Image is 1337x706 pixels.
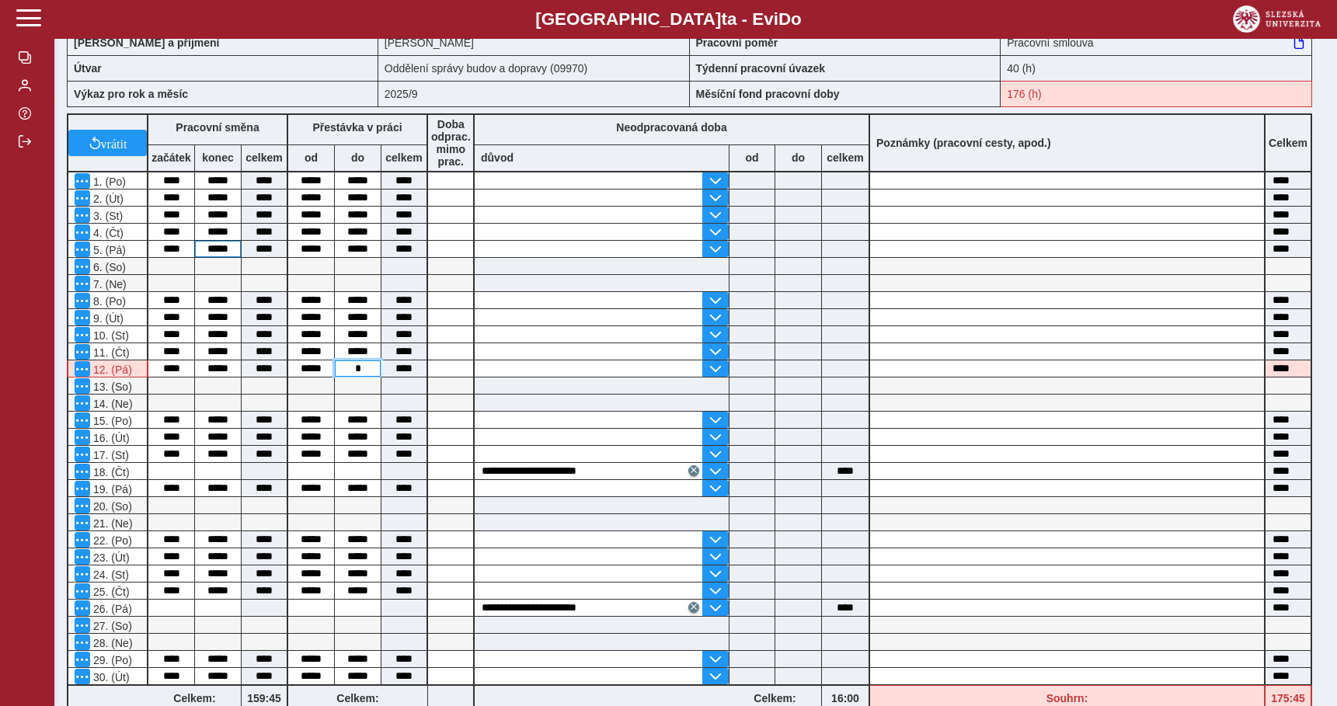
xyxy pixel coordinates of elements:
b: Týdenní pracovní úvazek [696,62,826,75]
span: 13. (So) [90,381,132,393]
b: Pracovní směna [176,121,259,134]
div: Konec přestávky je před jejím začátkem! [67,360,148,377]
b: Pracovní poměr [696,37,778,49]
span: 7. (Ne) [90,278,127,290]
b: do [775,151,821,164]
span: 20. (So) [90,500,132,513]
span: 22. (Po) [90,534,132,547]
b: Poznámky (pracovní cesty, apod.) [870,137,1057,149]
span: 10. (St) [90,329,129,342]
span: 8. (Po) [90,295,126,308]
button: Menu [75,600,90,616]
button: Menu [75,242,90,257]
b: celkem [242,151,287,164]
span: 15. (Po) [90,415,132,427]
div: [PERSON_NAME] [378,30,690,55]
button: Menu [75,481,90,496]
b: 16:00 [822,692,869,704]
span: 4. (Čt) [90,227,124,239]
b: Doba odprac. mimo prac. [431,118,471,168]
button: Menu [75,207,90,223]
img: logo_web_su.png [1233,5,1321,33]
button: Menu [75,173,90,189]
div: Oddělení správy budov a dopravy (09970) [378,55,690,81]
span: 3. (St) [90,210,123,222]
span: o [791,9,802,29]
div: Pracovní smlouva [1001,30,1312,55]
button: Menu [75,635,90,650]
b: Celkem [1269,137,1307,149]
button: Menu [75,566,90,582]
button: Menu [75,395,90,411]
span: 29. (Po) [90,654,132,666]
button: Menu [75,224,90,240]
span: 21. (Ne) [90,517,133,530]
button: Menu [75,430,90,445]
b: Útvar [74,62,102,75]
span: 23. (Út) [90,551,130,564]
span: 24. (St) [90,569,129,581]
span: 11. (Čt) [90,346,130,359]
b: Celkem: [729,692,821,704]
span: 6. (So) [90,261,126,273]
button: Menu [75,327,90,343]
button: vrátit [68,130,147,156]
b: Celkem: [288,692,427,704]
b: 175:45 [1266,692,1311,704]
span: 25. (Čt) [90,586,130,598]
b: začátek [148,151,194,164]
span: 19. (Pá) [90,483,132,496]
b: důvod [481,151,514,164]
b: [GEOGRAPHIC_DATA] a - Evi [47,9,1290,30]
b: celkem [822,151,869,164]
b: [PERSON_NAME] a příjmení [74,37,219,49]
b: celkem [381,151,427,164]
span: 12. (Pá) [90,363,132,376]
span: 9. (Út) [90,312,124,325]
span: 26. (Pá) [90,603,132,615]
span: 30. (Út) [90,671,130,683]
button: Menu [75,259,90,274]
span: 16. (Út) [90,432,130,444]
button: Menu [75,532,90,548]
b: Měsíční fond pracovní doby [696,88,840,100]
button: Menu [75,652,90,667]
button: Menu [75,378,90,394]
button: Menu [75,549,90,565]
button: Menu [75,344,90,360]
button: Menu [75,276,90,291]
div: 2025/9 [378,81,690,107]
button: Menu [75,464,90,479]
b: 159:45 [242,692,287,704]
button: Menu [75,361,90,377]
b: Výkaz pro rok a měsíc [74,88,188,100]
b: Souhrn: [1046,692,1088,704]
button: Menu [75,498,90,513]
span: t [721,9,726,29]
button: Menu [75,617,90,633]
b: do [335,151,381,164]
span: 18. (Čt) [90,466,130,478]
span: 27. (So) [90,620,132,632]
span: 1. (Po) [90,176,126,188]
b: konec [195,151,241,164]
b: od [288,151,334,164]
button: Menu [75,447,90,462]
span: 2. (Út) [90,193,124,205]
b: Přestávka v práci [312,121,402,134]
button: Menu [75,583,90,599]
div: 40 (h) [1001,55,1312,81]
button: Menu [75,310,90,325]
button: Menu [75,412,90,428]
b: od [729,151,775,164]
button: Menu [75,515,90,530]
b: Neodpracovaná doba [616,121,726,134]
button: Menu [75,293,90,308]
span: 28. (Ne) [90,637,133,649]
span: 5. (Pá) [90,244,126,256]
button: Menu [75,190,90,206]
span: 14. (Ne) [90,398,133,410]
button: Menu [75,669,90,684]
span: vrátit [101,137,127,149]
div: Fond pracovní doby (176 h) a součet hodin (175:45 h) se neshodují! [1001,81,1312,107]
